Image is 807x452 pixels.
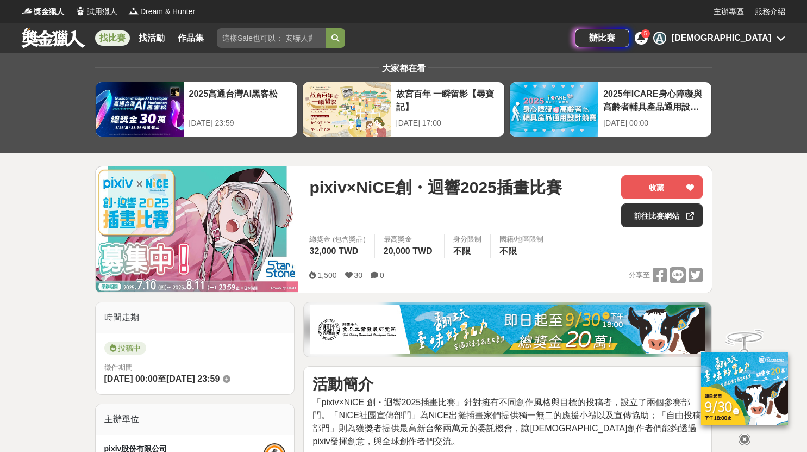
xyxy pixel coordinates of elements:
[509,82,712,137] a: 2025年ICARE身心障礙與高齡者輔具產品通用設計競賽[DATE] 00:00
[354,271,363,280] span: 30
[310,305,705,354] img: b0ef2173-5a9d-47ad-b0e3-de335e335c0a.jpg
[158,374,166,383] span: 至
[173,30,208,46] a: 作品集
[499,234,544,245] div: 國籍/地區限制
[140,6,195,17] span: Dream & Hunter
[396,117,499,129] div: [DATE] 17:00
[95,82,298,137] a: 2025高通台灣AI黑客松[DATE] 23:59
[312,398,701,446] span: 「pixiv×NiCE 創・迴響2025插畫比賽」針對擁有不同創作風格與目標的投稿者，設立了兩個參賽部門。「NiCE社團宣傳部門」為NiCE出攤插畫家們提供獨一無二的應援小禮以及宣傳協助；「自由...
[644,30,647,36] span: 5
[134,30,169,46] a: 找活動
[75,6,117,17] a: Logo試用獵人
[755,6,785,17] a: 服務介紹
[95,30,130,46] a: 找比賽
[34,6,64,17] span: 獎金獵人
[499,246,517,256] span: 不限
[317,271,336,280] span: 1,500
[96,166,299,292] img: Cover Image
[453,234,481,245] div: 身分限制
[312,376,373,393] strong: 活動簡介
[396,88,499,112] div: 故宮百年 一瞬留影【尋寶記】
[309,234,365,245] span: 總獎金 (包含獎品)
[96,302,295,333] div: 時間走期
[672,32,771,45] div: [DEMOGRAPHIC_DATA]
[603,88,706,112] div: 2025年ICARE身心障礙與高齡者輔具產品通用設計競賽
[128,6,195,17] a: LogoDream & Hunter
[104,363,133,371] span: 徵件期間
[621,175,703,199] button: 收藏
[87,6,117,17] span: 試用獵人
[189,117,292,129] div: [DATE] 23:59
[104,374,158,383] span: [DATE] 00:00
[309,175,561,200] span: pixiv×NiCE創・迴響2025插畫比賽
[603,117,706,129] div: [DATE] 00:00
[189,88,292,112] div: 2025高通台灣AI黑客松
[379,64,428,73] span: 大家都在看
[302,82,505,137] a: 故宮百年 一瞬留影【尋寶記】[DATE] 17:00
[384,246,433,256] span: 20,000 TWD
[166,374,220,383] span: [DATE] 23:59
[384,234,435,245] span: 最高獎金
[217,28,326,48] input: 這樣Sale也可以： 安聯人壽創意銷售法募集
[714,6,744,17] a: 主辦專區
[380,271,384,280] span: 0
[621,203,703,227] a: 前往比賽網站
[629,267,650,283] span: 分享至
[22,5,33,16] img: Logo
[653,32,666,45] div: A
[701,352,788,425] img: ff197300-f8ee-455f-a0ae-06a3645bc375.jpg
[75,5,86,16] img: Logo
[96,404,295,435] div: 主辦單位
[104,342,146,355] span: 投稿中
[575,29,629,47] a: 辦比賽
[22,6,64,17] a: Logo獎金獵人
[128,5,139,16] img: Logo
[309,246,358,256] span: 32,000 TWD
[453,246,471,256] span: 不限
